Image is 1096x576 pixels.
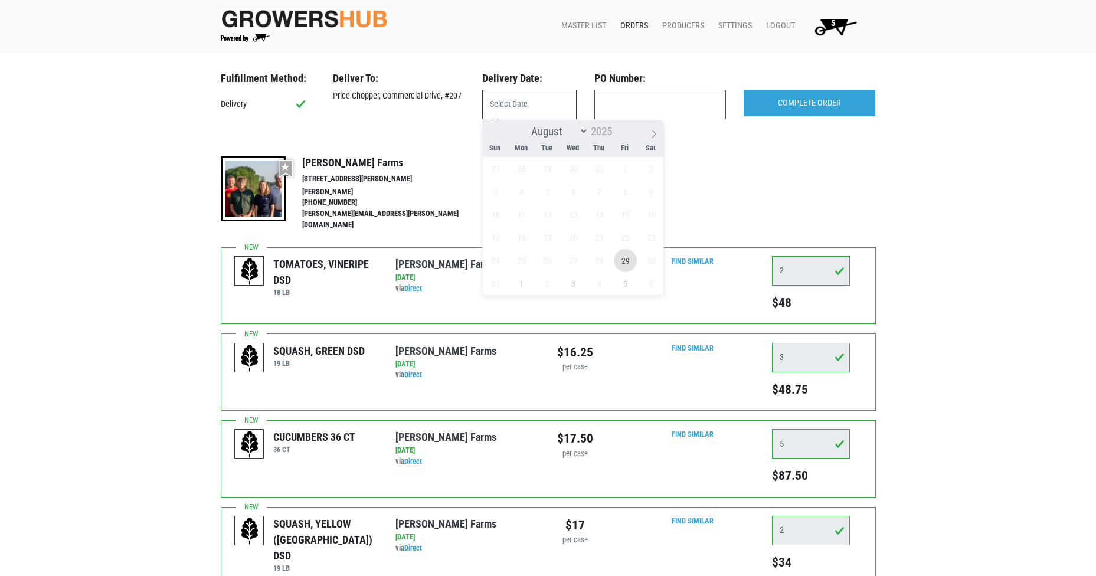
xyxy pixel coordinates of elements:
h6: 18 LB [273,288,378,297]
div: [DATE] [395,532,539,543]
a: [PERSON_NAME] Farms [395,258,496,270]
input: Qty [772,343,850,372]
span: Mon [508,145,534,152]
span: August 3, 2025 [484,180,507,203]
span: August 5, 2025 [536,180,559,203]
div: per case [557,449,593,460]
span: August 30, 2025 [640,249,663,272]
span: July 30, 2025 [562,157,585,180]
img: thumbnail-8a08f3346781c529aa742b86dead986c.jpg [221,156,286,221]
h3: PO Number: [594,72,726,85]
input: Select Date [482,90,577,119]
img: original-fc7597fdc6adbb9d0e2ae620e786d1a2.jpg [221,8,388,30]
a: Direct [404,370,422,379]
span: September 5, 2025 [614,272,637,295]
a: [PERSON_NAME] Farms [395,345,496,357]
img: placeholder-variety-43d6402dacf2d531de610a020419775a.svg [235,257,264,286]
h5: $48.75 [772,382,850,397]
span: Fri [612,145,638,152]
span: August 17, 2025 [484,226,507,249]
a: Master List [552,15,611,37]
span: September 2, 2025 [536,272,559,295]
span: August 18, 2025 [510,226,533,249]
li: [PHONE_NUMBER] [302,197,484,208]
span: August 19, 2025 [536,226,559,249]
li: [PERSON_NAME] [302,186,484,198]
div: $17.50 [557,429,593,448]
li: [PERSON_NAME][EMAIL_ADDRESS][PERSON_NAME][DOMAIN_NAME] [302,208,484,231]
a: Orders [611,15,653,37]
span: August 26, 2025 [536,249,559,272]
h3: Deliver To: [333,72,464,85]
span: July 27, 2025 [484,157,507,180]
input: COMPLETE ORDER [744,90,875,117]
div: $17 [557,516,593,535]
span: August 28, 2025 [588,249,611,272]
div: TOMATOES, VINERIPE DSD [273,256,378,288]
input: Qty [772,429,850,459]
h3: Delivery Date: [482,72,577,85]
span: September 6, 2025 [640,272,663,295]
div: SQUASH, GREEN DSD [273,343,365,359]
a: Find Similar [672,343,714,352]
h6: 19 LB [273,359,365,368]
span: August 9, 2025 [640,180,663,203]
span: August 16, 2025 [640,203,663,226]
span: August 20, 2025 [562,226,585,249]
div: per case [557,535,593,546]
span: August 6, 2025 [562,180,585,203]
select: Month [526,124,588,139]
span: July 28, 2025 [510,157,533,180]
a: [PERSON_NAME] Farms [395,518,496,530]
span: August 24, 2025 [484,249,507,272]
div: via [395,369,539,381]
div: $16.25 [557,343,593,362]
div: via [395,283,539,294]
img: placeholder-variety-43d6402dacf2d531de610a020419775a.svg [235,343,264,373]
span: Tue [534,145,560,152]
span: August 1, 2025 [614,157,637,180]
span: Sun [482,145,508,152]
span: August 8, 2025 [614,180,637,203]
div: [DATE] [395,445,539,456]
span: August 23, 2025 [640,226,663,249]
h6: 19 LB [273,564,378,572]
span: August 21, 2025 [588,226,611,249]
a: [PERSON_NAME] Farms [395,431,496,443]
img: placeholder-variety-43d6402dacf2d531de610a020419775a.svg [235,430,264,459]
span: August 13, 2025 [562,203,585,226]
span: August 2, 2025 [640,157,663,180]
a: Logout [757,15,800,37]
span: Wed [560,145,586,152]
div: CUCUMBERS 36 CT [273,429,355,445]
span: August 27, 2025 [562,249,585,272]
div: via [395,456,539,467]
input: Qty [772,256,850,286]
span: August 11, 2025 [510,203,533,226]
span: August 7, 2025 [588,180,611,203]
span: August 29, 2025 [614,249,637,272]
span: September 1, 2025 [510,272,533,295]
div: per case [557,362,593,373]
img: placeholder-variety-43d6402dacf2d531de610a020419775a.svg [235,516,264,546]
span: Thu [586,145,612,152]
span: September 4, 2025 [588,272,611,295]
div: SQUASH, YELLOW ([GEOGRAPHIC_DATA]) DSD [273,516,378,564]
h5: $87.50 [772,468,850,483]
div: [DATE] [395,359,539,370]
a: Find Similar [672,430,714,438]
img: Cart [809,15,862,38]
span: August 4, 2025 [510,180,533,203]
a: Direct [404,284,422,293]
h3: Fulfillment Method: [221,72,315,85]
span: September 3, 2025 [562,272,585,295]
span: August 15, 2025 [614,203,637,226]
span: August 22, 2025 [614,226,637,249]
span: August 31, 2025 [484,272,507,295]
a: Find Similar [672,516,714,525]
span: August 14, 2025 [588,203,611,226]
span: 5 [831,18,835,28]
a: 5 [800,15,866,38]
h5: $48 [772,295,850,310]
span: July 29, 2025 [536,157,559,180]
